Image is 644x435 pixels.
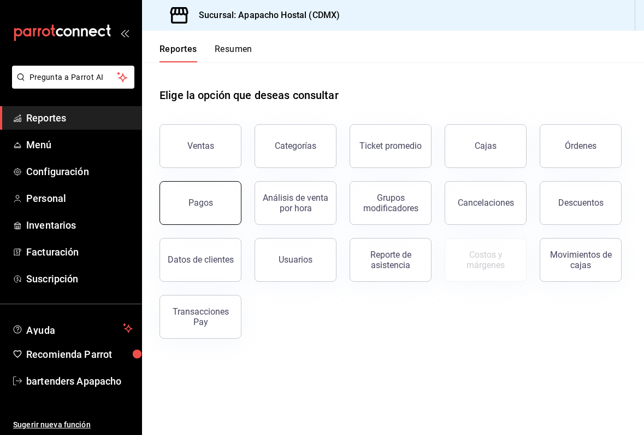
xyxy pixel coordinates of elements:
h3: Sucursal: Apapacho Hostal (CDMX) [190,9,340,22]
span: Recomienda Parrot [26,347,133,362]
button: Cancelaciones [445,181,527,225]
div: Cancelaciones [458,198,514,208]
button: Reportes [159,44,197,62]
span: Reportes [26,111,133,125]
button: Contrata inventarios para ver este reporte [445,238,527,282]
h1: Elige la opción que deseas consultar [159,87,339,103]
span: Facturación [26,245,133,259]
div: Ventas [187,141,214,151]
div: Cajas [475,141,497,151]
button: Categorías [255,124,336,168]
div: Transacciones Pay [167,306,234,327]
button: Cajas [445,124,527,168]
div: Usuarios [279,254,312,265]
button: Órdenes [540,124,622,168]
button: Análisis de venta por hora [255,181,336,225]
div: Costos y márgenes [452,250,519,270]
div: Grupos modificadores [357,193,424,213]
button: Reporte de asistencia [350,238,432,282]
div: Reporte de asistencia [357,250,424,270]
div: Descuentos [558,198,604,208]
span: Ayuda [26,322,119,335]
button: Descuentos [540,181,622,225]
div: Categorías [275,141,316,151]
button: Pregunta a Parrot AI [12,66,134,89]
span: Pregunta a Parrot AI [29,72,117,83]
button: Ventas [159,124,241,168]
button: Datos de clientes [159,238,241,282]
button: open_drawer_menu [120,28,129,37]
button: Grupos modificadores [350,181,432,225]
button: Movimientos de cajas [540,238,622,282]
div: Pagos [188,198,213,208]
div: Movimientos de cajas [547,250,615,270]
span: Menú [26,137,133,152]
span: Inventarios [26,218,133,233]
button: Usuarios [255,238,336,282]
div: Órdenes [565,141,596,151]
span: bartenders Apapacho [26,374,133,388]
span: Sugerir nueva función [13,419,133,431]
a: Pregunta a Parrot AI [8,79,134,91]
button: Transacciones Pay [159,295,241,339]
button: Resumen [215,44,252,62]
button: Ticket promedio [350,124,432,168]
div: Ticket promedio [359,141,422,151]
button: Pagos [159,181,241,225]
div: navigation tabs [159,44,252,62]
span: Suscripción [26,271,133,286]
span: Personal [26,191,133,206]
div: Datos de clientes [168,254,234,265]
span: Configuración [26,164,133,179]
div: Análisis de venta por hora [262,193,329,213]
